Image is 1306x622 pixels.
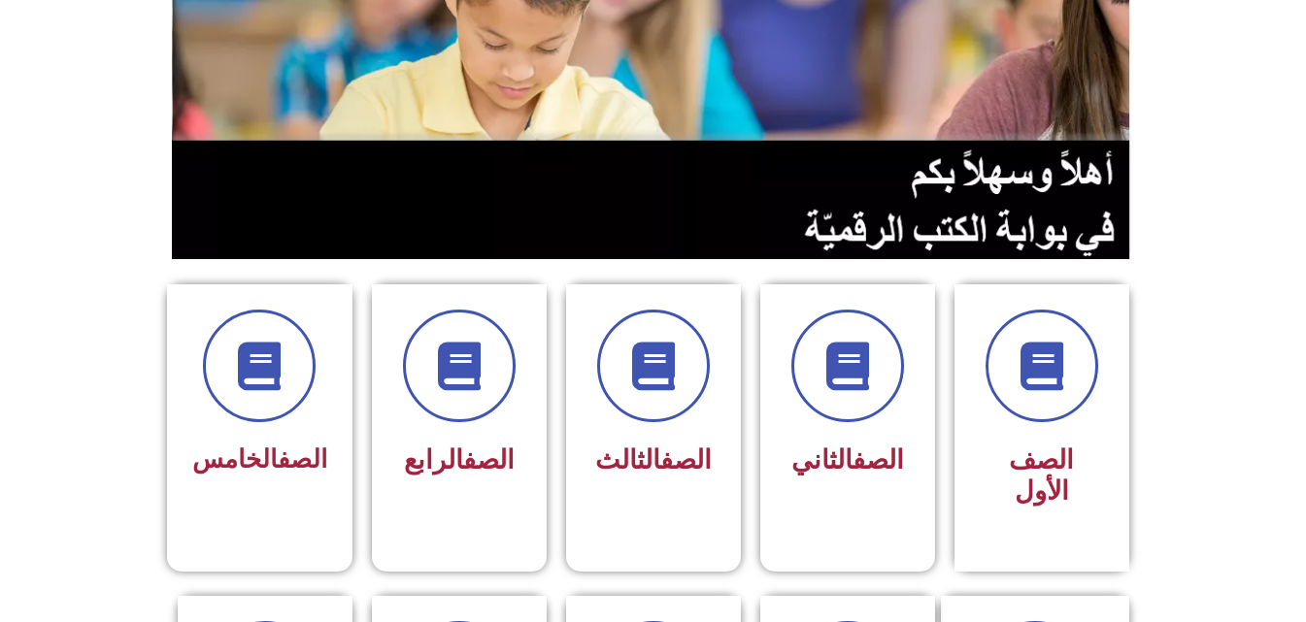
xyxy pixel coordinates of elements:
span: الخامس [192,444,327,474]
a: الصف [278,444,327,474]
a: الصف [660,444,712,475]
span: الثالث [595,444,712,475]
span: الصف الأول [1009,444,1074,507]
a: الصف [463,444,515,475]
a: الصف [853,444,904,475]
span: الرابع [404,444,515,475]
span: الثاني [791,444,904,475]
